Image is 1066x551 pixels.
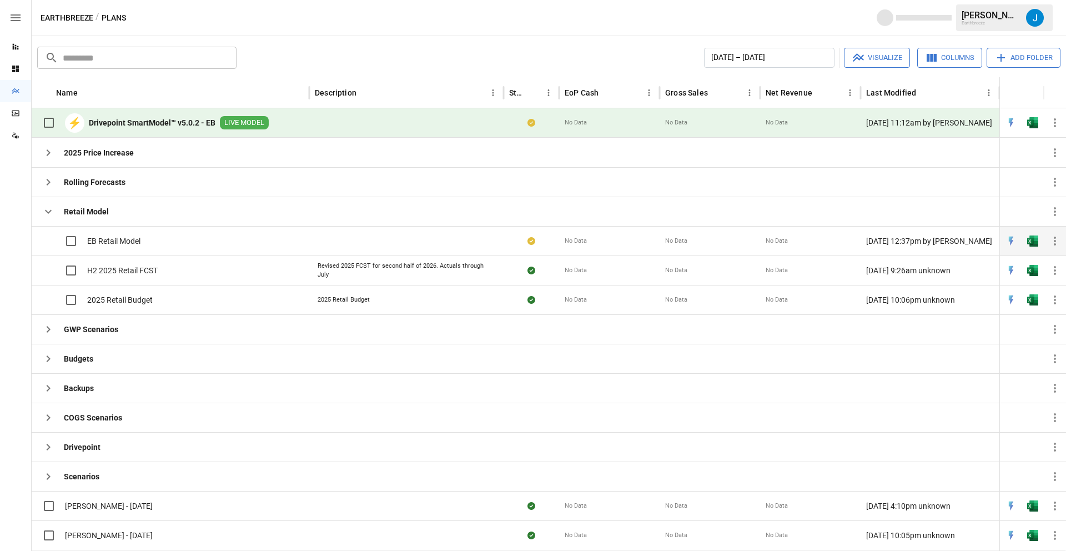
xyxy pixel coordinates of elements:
div: Open in Excel [1027,265,1038,276]
img: quick-edit-flash.b8aec18c.svg [1005,265,1017,276]
button: Sort [358,85,373,101]
span: No Data [565,118,587,127]
div: [DATE] 10:06pm unknown [861,285,999,314]
span: 2025 Retail Budget [87,294,153,305]
div: Open in Quick Edit [1005,294,1017,305]
div: Open in Quick Edit [1005,236,1017,247]
b: Budgets [64,353,93,364]
div: [PERSON_NAME] [962,10,1019,21]
b: GWP Scenarios [64,324,118,335]
div: Revised 2025 FCST for second half of 2026. Actuals through July [318,262,495,279]
div: [DATE] 10:05pm unknown [861,520,999,550]
div: Open in Excel [1027,236,1038,247]
span: No Data [665,237,687,246]
b: Retail Model [64,206,109,217]
span: No Data [766,237,788,246]
b: Drivepoint [64,442,100,453]
div: Sync complete [527,265,535,276]
div: Open in Quick Edit [1005,530,1017,541]
button: Sort [600,85,615,101]
button: Columns [917,48,982,68]
span: No Data [766,531,788,540]
span: No Data [565,237,587,246]
div: Sync complete [527,294,535,305]
span: EB Retail Model [87,236,140,247]
span: [PERSON_NAME] - [DATE] [65,500,153,512]
button: Visualize [844,48,910,68]
span: No Data [766,295,788,304]
div: Julia Goldberg [1026,9,1044,27]
img: quick-edit-flash.b8aec18c.svg [1005,294,1017,305]
img: quick-edit-flash.b8aec18c.svg [1005,236,1017,247]
img: excel-icon.76473adf.svg [1027,530,1038,541]
span: No Data [665,295,687,304]
img: quick-edit-flash.b8aec18c.svg [1005,500,1017,512]
span: No Data [565,502,587,510]
span: No Data [665,118,687,127]
div: Open in Quick Edit [1005,265,1017,276]
img: excel-icon.76473adf.svg [1027,294,1038,305]
img: excel-icon.76473adf.svg [1027,236,1038,247]
button: Gross Sales column menu [742,85,757,101]
span: No Data [665,531,687,540]
b: Drivepoint SmartModel™ v5.0.2 - EB [89,117,215,128]
div: [DATE] 11:12am by [PERSON_NAME] [861,108,999,138]
div: Open in Excel [1027,294,1038,305]
button: Description column menu [485,85,501,101]
div: Open in Quick Edit [1005,500,1017,512]
span: No Data [766,266,788,275]
span: No Data [665,266,687,275]
div: 2025 Retail Budget [318,295,370,304]
div: Open in Excel [1027,500,1038,512]
div: Open in Quick Edit [1005,117,1017,128]
span: No Data [766,502,788,510]
button: Last Modified column menu [981,85,997,101]
span: No Data [665,502,687,510]
div: / [95,11,99,25]
div: EoP Cash [565,88,599,97]
button: Sort [813,85,829,101]
b: Backups [64,383,94,394]
div: Gross Sales [665,88,708,97]
div: Description [315,88,356,97]
div: ⚡ [65,113,84,133]
div: [DATE] 9:26am unknown [861,256,999,285]
span: [PERSON_NAME] - [DATE] [65,530,153,541]
b: Rolling Forecasts [64,177,125,188]
div: Your plan has changes in Excel that are not reflected in the Drivepoint Data Warehouse, select "S... [527,117,535,128]
button: Status column menu [541,85,556,101]
span: No Data [565,531,587,540]
span: No Data [565,266,587,275]
button: Sort [709,85,725,101]
div: [DATE] 12:37pm by [PERSON_NAME] [861,226,999,256]
b: Scenarios [64,471,99,482]
div: Sync complete [527,530,535,541]
div: Your plan has changes in Excel that are not reflected in the Drivepoint Data Warehouse, select "S... [527,236,535,247]
button: Sort [79,85,94,101]
div: Net Revenue [766,88,812,97]
b: COGS Scenarios [64,412,122,423]
img: quick-edit-flash.b8aec18c.svg [1005,530,1017,541]
span: H2 2025 Retail FCST [87,265,158,276]
div: Sync complete [527,500,535,512]
span: No Data [565,295,587,304]
button: EoP Cash column menu [641,85,657,101]
button: Sort [525,85,541,101]
div: Status [509,88,524,97]
button: Earthbreeze [41,11,93,25]
button: Julia Goldberg [1019,2,1050,33]
div: Open in Excel [1027,117,1038,128]
div: Open in Excel [1027,530,1038,541]
span: No Data [766,118,788,127]
button: Sort [917,85,933,101]
div: Name [56,88,78,97]
b: 2025 Price Increase [64,147,134,158]
img: excel-icon.76473adf.svg [1027,117,1038,128]
div: Earthbreeze [962,21,1019,26]
img: quick-edit-flash.b8aec18c.svg [1005,117,1017,128]
button: Net Revenue column menu [842,85,858,101]
div: Last Modified [866,88,916,97]
div: [DATE] 4:10pm unknown [861,491,999,520]
button: [DATE] – [DATE] [704,48,834,68]
button: Add Folder [987,48,1060,68]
